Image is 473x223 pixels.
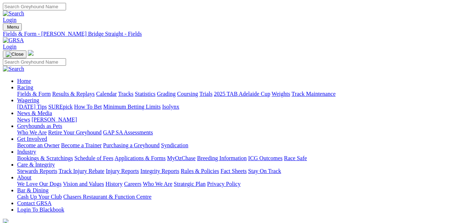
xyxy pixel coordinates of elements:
a: Breeding Information [197,155,247,161]
a: Who We Are [143,181,172,187]
img: logo-grsa-white.png [28,50,34,56]
a: Cash Up Your Club [17,194,62,200]
a: Integrity Reports [140,168,179,174]
a: Calendar [96,91,117,97]
a: Trials [199,91,212,97]
span: Menu [7,24,19,30]
img: GRSA [3,37,24,44]
a: We Love Our Dogs [17,181,61,187]
a: Racing [17,84,33,90]
a: Stewards Reports [17,168,57,174]
a: How To Bet [74,104,102,110]
a: SUREpick [48,104,72,110]
div: Greyhounds as Pets [17,129,470,136]
a: Become a Trainer [61,142,102,148]
a: Coursing [177,91,198,97]
div: About [17,181,470,187]
a: Who We Are [17,129,47,135]
a: Bar & Dining [17,187,49,193]
a: Strategic Plan [174,181,206,187]
a: Track Maintenance [292,91,336,97]
a: Syndication [161,142,188,148]
input: Search [3,3,66,10]
a: Purchasing a Greyhound [103,142,160,148]
div: Industry [17,155,470,162]
a: Greyhounds as Pets [17,123,62,129]
a: Stay On Track [248,168,281,174]
a: Grading [157,91,176,97]
a: Track Injury Rebate [59,168,104,174]
button: Toggle navigation [3,23,22,31]
a: Chasers Restaurant & Function Centre [63,194,151,200]
a: Login [3,17,16,23]
a: Applications & Forms [115,155,166,161]
input: Search [3,58,66,66]
a: Contact GRSA [17,200,51,206]
a: Minimum Betting Limits [103,104,161,110]
a: [DATE] Tips [17,104,47,110]
img: Close [6,51,24,57]
a: Login [3,44,16,50]
a: [PERSON_NAME] [31,117,77,123]
a: About [17,174,31,180]
a: Vision and Values [63,181,104,187]
a: News & Media [17,110,52,116]
img: Search [3,10,24,17]
a: 2025 TAB Adelaide Cup [214,91,270,97]
a: Careers [124,181,141,187]
div: Racing [17,91,470,97]
a: Industry [17,149,36,155]
div: Bar & Dining [17,194,470,200]
a: Rules & Policies [181,168,219,174]
a: Retire Your Greyhound [48,129,102,135]
a: Bookings & Scratchings [17,155,73,161]
div: Wagering [17,104,470,110]
a: Fields & Form [17,91,51,97]
a: Get Involved [17,136,47,142]
a: Tracks [118,91,134,97]
a: Become an Owner [17,142,60,148]
a: Statistics [135,91,156,97]
a: Fields & Form - [PERSON_NAME] Bridge Straight - Fields [3,31,470,37]
a: Fact Sheets [221,168,247,174]
div: Get Involved [17,142,470,149]
a: Race Safe [284,155,307,161]
a: Isolynx [162,104,179,110]
a: Schedule of Fees [74,155,113,161]
div: News & Media [17,117,470,123]
button: Toggle navigation [3,50,26,58]
a: Wagering [17,97,39,103]
a: Injury Reports [106,168,139,174]
a: Care & Integrity [17,162,55,168]
a: Weights [272,91,290,97]
img: Search [3,66,24,72]
a: News [17,117,30,123]
a: Login To Blackbook [17,207,64,213]
a: Results & Replays [52,91,95,97]
a: Privacy Policy [207,181,241,187]
a: MyOzChase [167,155,196,161]
a: History [105,181,122,187]
a: GAP SA Assessments [103,129,153,135]
a: Home [17,78,31,84]
div: Care & Integrity [17,168,470,174]
a: ICG Outcomes [248,155,282,161]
